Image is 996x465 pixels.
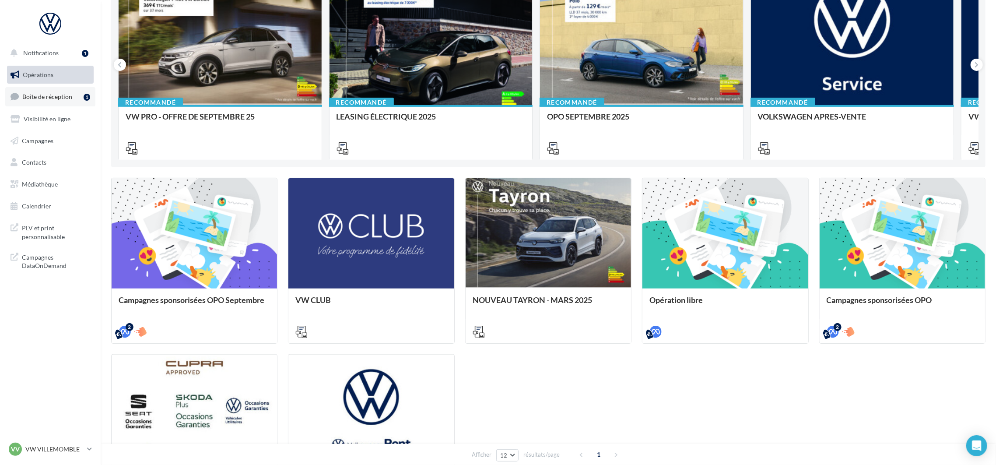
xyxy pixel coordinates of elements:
div: 1 [82,50,88,57]
span: Boîte de réception [22,93,72,100]
div: Campagnes sponsorisées OPO [827,296,978,313]
div: Recommandé [118,98,183,107]
div: VOLKSWAGEN APRES-VENTE [758,112,947,130]
div: Open Intercom Messenger [966,435,987,456]
span: Afficher [472,451,491,459]
span: résultats/page [523,451,560,459]
span: Visibilité en ligne [24,115,70,123]
div: Campagnes sponsorisées OPO Septembre [119,296,270,313]
a: Contacts [5,153,95,172]
span: Médiathèque [22,180,58,188]
div: VW PRO - OFFRE DE SEPTEMBRE 25 [126,112,315,130]
a: PLV et print personnalisable [5,218,95,244]
a: Calendrier [5,197,95,215]
a: Campagnes [5,132,95,150]
span: 12 [500,452,508,459]
a: Médiathèque [5,175,95,194]
button: 12 [496,449,519,461]
div: Recommandé [751,98,815,107]
div: 2 [834,323,842,331]
span: Campagnes [22,137,53,144]
div: LEASING ÉLECTRIQUE 2025 [337,112,526,130]
div: Opération libre [649,296,801,313]
span: 1 [592,447,606,461]
div: 2 [126,323,133,331]
a: Opérations [5,66,95,84]
span: Contacts [22,159,46,166]
div: NOUVEAU TAYRON - MARS 2025 [473,296,624,313]
span: PLV et print personnalisable [22,222,90,241]
span: Campagnes DataOnDemand [22,251,90,270]
a: VV VW VILLEMOMBLE [7,441,94,458]
span: Calendrier [22,202,51,210]
div: Recommandé [540,98,604,107]
span: VV [11,445,20,454]
button: Notifications 1 [5,44,92,62]
div: VW CLUB [295,296,447,313]
a: Visibilité en ligne [5,110,95,128]
p: VW VILLEMOMBLE [25,445,84,454]
a: Campagnes DataOnDemand [5,248,95,274]
span: Opérations [23,71,53,78]
div: OPO SEPTEMBRE 2025 [547,112,736,130]
a: Boîte de réception1 [5,87,95,106]
div: Recommandé [329,98,394,107]
div: 1 [84,94,90,101]
span: Notifications [23,49,59,56]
